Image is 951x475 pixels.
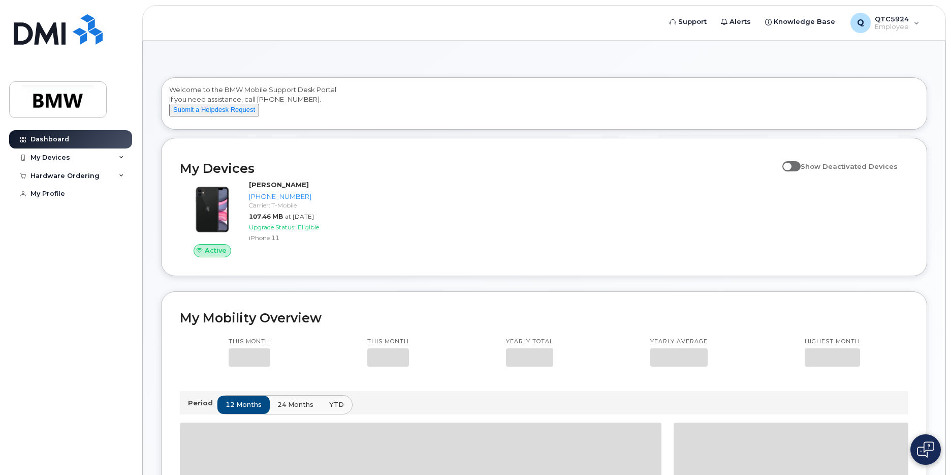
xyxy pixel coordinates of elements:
[249,201,349,210] div: Carrier: T-Mobile
[249,192,349,201] div: [PHONE_NUMBER]
[188,398,217,408] p: Period
[180,180,353,257] a: Active[PERSON_NAME][PHONE_NUMBER]Carrier: T-Mobile107.46 MBat [DATE]Upgrade Status:EligibleiPhone 11
[249,223,296,231] span: Upgrade Status:
[249,233,349,242] div: iPhone 11
[801,162,898,170] span: Show Deactivated Devices
[329,400,344,409] span: YTD
[249,213,283,220] span: 107.46 MB
[285,213,314,220] span: at [DATE]
[367,338,409,346] p: This month
[298,223,319,231] span: Eligible
[169,85,919,126] div: Welcome to the BMW Mobile Support Desk Portal If you need assistance, call [PHONE_NUMBER].
[249,181,309,189] strong: [PERSON_NAME]
[917,441,934,458] img: Open chat
[650,338,708,346] p: Yearly average
[205,246,227,255] span: Active
[805,338,860,346] p: Highest month
[229,338,270,346] p: This month
[180,310,908,325] h2: My Mobility Overview
[180,161,777,176] h2: My Devices
[782,157,790,165] input: Show Deactivated Devices
[277,400,313,409] span: 24 months
[169,105,259,113] a: Submit a Helpdesk Request
[169,104,259,116] button: Submit a Helpdesk Request
[188,185,237,234] img: iPhone_11.jpg
[506,338,553,346] p: Yearly total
